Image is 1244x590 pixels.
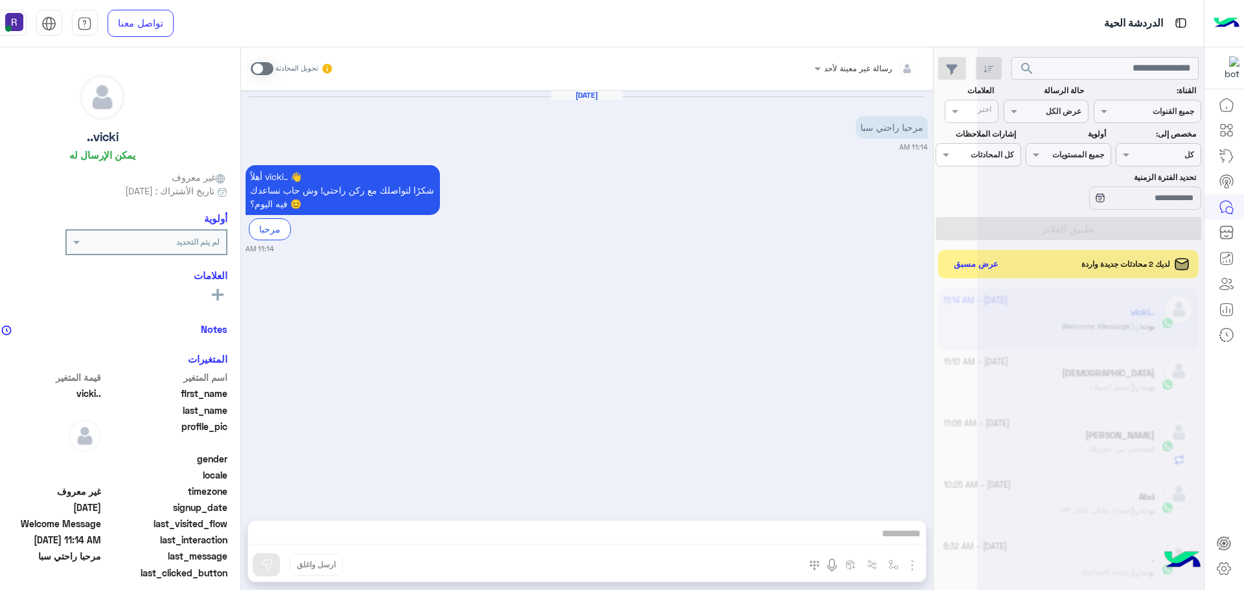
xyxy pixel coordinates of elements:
label: إشارات الملاحظات [938,128,1016,140]
img: tab [77,16,92,31]
label: العلامات [938,85,994,96]
img: defaultAdmin.png [69,420,101,452]
span: اسم المتغير [104,370,227,384]
a: tab [72,10,98,37]
span: last_name [104,403,227,417]
span: رسالة غير معينة لأحد [824,63,892,73]
img: tab [1173,15,1189,31]
button: عرض مسبق [948,255,1004,274]
button: ارسل واغلق [290,554,343,576]
img: tab [41,16,56,31]
img: hulul-logo.png [1160,538,1205,584]
small: تحويل المحادثة [275,63,318,74]
img: 322853014244696 [1216,56,1239,80]
h5: vicki.. [87,130,119,144]
img: Logo [1214,10,1239,37]
img: userImage [5,13,23,31]
div: اختر [978,104,993,119]
small: 11:14 AM [899,142,928,152]
div: مرحبا [249,218,291,240]
button: تطبيق الفلاتر [936,217,1201,240]
b: لم يتم التحديد [176,237,220,247]
img: defaultAdmin.png [80,75,124,119]
span: last_interaction [104,533,227,547]
span: locale [104,468,227,482]
span: first_name [104,387,227,400]
span: غير معروف [172,170,227,184]
h6: أولوية [204,212,227,224]
span: last_clicked_button [104,566,227,580]
p: 2/10/2025, 11:14 AM [856,116,928,139]
span: signup_date [104,501,227,514]
span: timezone [104,484,227,498]
span: تاريخ الأشتراك : [DATE] [125,184,214,198]
p: الدردشة الحية [1104,15,1163,32]
h6: [DATE] [551,91,623,100]
h6: يمكن الإرسال له [69,149,135,161]
p: 2/10/2025, 11:14 AM [246,165,440,215]
span: profile_pic [104,420,227,449]
span: last_visited_flow [104,517,227,530]
span: gender [104,452,227,466]
h6: Notes [201,323,227,335]
div: loading... [1079,185,1101,208]
small: 11:14 AM [246,244,274,254]
h6: المتغيرات [188,353,227,365]
a: تواصل معنا [108,10,174,37]
span: last_message [104,549,227,563]
img: notes [1,325,12,335]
